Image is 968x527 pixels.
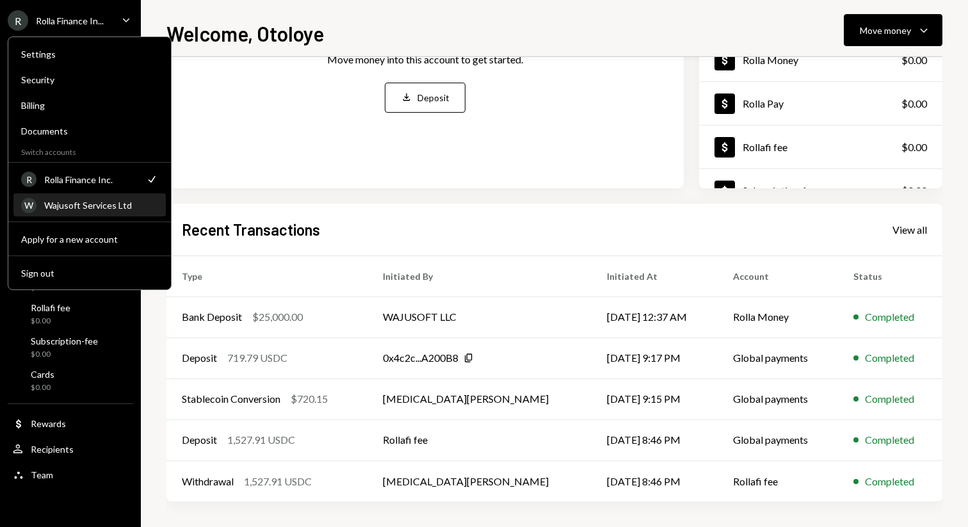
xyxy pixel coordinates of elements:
[592,378,718,419] td: [DATE] 9:15 PM
[592,296,718,337] td: [DATE] 12:37 AM
[227,432,295,448] div: 1,527.91 USDC
[31,369,54,380] div: Cards
[13,68,166,91] a: Security
[21,268,158,279] div: Sign out
[8,412,133,435] a: Rewards
[31,444,74,455] div: Recipients
[291,391,328,407] div: $720.15
[901,96,927,111] div: $0.00
[13,228,166,251] button: Apply for a new account
[367,296,592,337] td: WAJUSOFT LLC
[892,222,927,236] a: View all
[367,419,592,460] td: Rollafi fee
[592,460,718,501] td: [DATE] 8:46 PM
[718,460,838,501] td: Rollafi fee
[718,296,838,337] td: Rolla Money
[13,193,166,216] a: WWajusoft Services Ltd
[8,332,133,362] a: Subscription-fee$0.00
[182,350,217,366] div: Deposit
[592,337,718,378] td: [DATE] 9:17 PM
[21,172,36,187] div: R
[166,20,324,46] h1: Welcome, Otoloye
[699,126,942,168] a: Rollafi fee$0.00
[31,336,98,346] div: Subscription-fee
[901,53,927,68] div: $0.00
[327,52,523,67] div: Move money into this account to get started.
[865,391,914,407] div: Completed
[367,378,592,419] td: [MEDICAL_DATA][PERSON_NAME]
[182,309,242,325] div: Bank Deposit
[718,419,838,460] td: Global payments
[718,337,838,378] td: Global payments
[718,378,838,419] td: Global payments
[44,200,158,211] div: Wajusoft Services Ltd
[865,432,914,448] div: Completed
[592,255,718,296] th: Initiated At
[8,298,133,329] a: Rollafi fee$0.00
[367,460,592,501] td: [MEDICAL_DATA][PERSON_NAME]
[21,234,158,245] div: Apply for a new account
[13,93,166,117] a: Billing
[718,255,838,296] th: Account
[860,24,911,37] div: Move money
[8,365,133,396] a: Cards$0.00
[21,198,36,213] div: W
[21,100,158,111] div: Billing
[36,15,104,26] div: Rolla Finance In...
[743,141,787,153] div: Rollafi fee
[8,10,28,31] div: R
[743,184,816,197] div: Subscription-fee
[901,183,927,199] div: $0.00
[13,42,166,65] a: Settings
[21,126,158,136] div: Documents
[838,255,942,296] th: Status
[743,97,784,109] div: Rolla Pay
[417,91,449,104] div: Deposit
[182,219,320,240] h2: Recent Transactions
[367,255,592,296] th: Initiated By
[13,262,166,285] button: Sign out
[182,432,217,448] div: Deposit
[592,419,718,460] td: [DATE] 8:46 PM
[182,391,280,407] div: Stablecoin Conversion
[865,350,914,366] div: Completed
[8,437,133,460] a: Recipients
[252,309,303,325] div: $25,000.00
[865,474,914,489] div: Completed
[31,418,66,429] div: Rewards
[44,174,138,185] div: Rolla Finance Inc.
[31,316,70,327] div: $0.00
[8,145,171,157] div: Switch accounts
[892,223,927,236] div: View all
[699,82,942,125] a: Rolla Pay$0.00
[31,302,70,313] div: Rollafi fee
[21,74,158,85] div: Security
[865,309,914,325] div: Completed
[13,119,166,142] a: Documents
[901,140,927,155] div: $0.00
[383,350,458,366] div: 0x4c2c...A200B8
[385,83,465,113] button: Deposit
[227,350,287,366] div: 719.79 USDC
[844,14,942,46] button: Move money
[8,463,133,486] a: Team
[166,255,367,296] th: Type
[21,49,158,60] div: Settings
[31,349,98,360] div: $0.00
[182,474,234,489] div: Withdrawal
[31,469,53,480] div: Team
[699,38,942,81] a: Rolla Money$0.00
[699,169,942,212] a: Subscription-fee$0.00
[31,382,54,393] div: $0.00
[743,54,798,66] div: Rolla Money
[244,474,312,489] div: 1,527.91 USDC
